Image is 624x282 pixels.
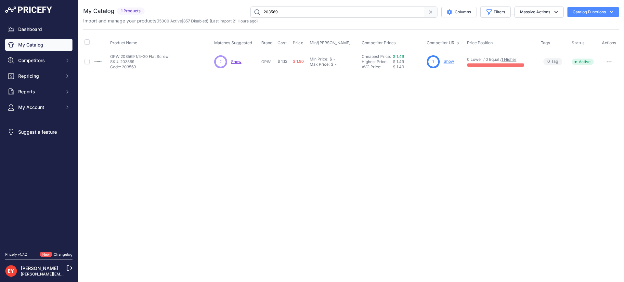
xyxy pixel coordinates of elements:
[261,59,275,64] p: OPW
[278,40,287,46] span: Cost
[501,57,516,62] a: 1 Higher
[18,57,61,64] span: Competitors
[541,40,550,45] span: Tags
[362,64,393,70] div: AVG Price:
[40,252,52,257] span: New
[333,62,337,67] div: -
[261,40,273,45] span: Brand
[293,40,305,46] button: Price
[331,62,333,67] div: $
[441,7,476,17] button: Columns
[110,54,169,59] p: OPW 203569 1/4-20 Flat Screw
[332,57,335,62] div: -
[250,7,424,18] input: Search
[5,126,72,138] a: Suggest a feature
[362,59,393,64] div: Highest Price:
[393,54,404,59] a: $ 1.49
[5,23,72,35] a: Dashboard
[83,18,258,24] p: Import and manage your products
[156,19,208,23] span: ( | )
[158,19,182,23] a: 15000 Active
[310,57,328,62] div: Min Price:
[5,55,72,66] button: Competitors
[310,62,330,67] div: Max Price:
[514,7,564,18] button: Massive Actions
[278,40,288,46] button: Cost
[393,59,404,64] span: $ 1.49
[219,59,222,65] span: 2
[231,59,241,64] a: Show
[117,7,145,15] span: 1 Products
[362,40,396,45] span: Competitor Prices
[310,40,351,45] span: Min/[PERSON_NAME]
[110,59,169,64] p: SKU: 203569
[362,54,391,59] a: Cheapest Price:
[467,57,534,62] p: 0 Lower / 0 Equal /
[572,59,594,65] span: Active
[444,59,454,64] a: Show
[5,39,72,51] a: My Catalog
[572,40,586,46] button: Status
[5,23,72,244] nav: Sidebar
[83,7,114,16] h2: My Catalog
[210,19,258,23] span: (Last import 21 Hours ago)
[467,40,493,45] span: Price Position
[547,59,550,65] span: 0
[543,58,562,65] span: Tag
[214,40,252,45] span: Matches Suggested
[54,252,72,257] a: Changelog
[110,64,169,70] p: Code: 203569
[330,57,332,62] div: $
[602,40,616,45] span: Actions
[5,70,72,82] button: Repricing
[18,88,61,95] span: Reports
[21,272,153,276] a: [PERSON_NAME][EMAIL_ADDRESS][PERSON_NAME][DOMAIN_NAME]
[21,265,58,271] a: [PERSON_NAME]
[18,104,61,111] span: My Account
[432,59,434,65] span: 1
[110,40,137,45] span: Product Name
[5,86,72,98] button: Reports
[183,19,207,23] a: 857 Disabled
[480,7,511,18] button: Filters
[5,101,72,113] button: My Account
[393,64,424,70] div: $ 1.49
[5,7,52,13] img: Pricefy Logo
[293,59,304,64] span: $ 1.90
[278,59,287,64] span: $ 1.12
[567,7,619,17] button: Catalog Functions
[293,40,304,46] span: Price
[5,252,27,257] div: Pricefy v1.7.2
[572,40,585,46] span: Status
[427,40,459,45] span: Competitor URLs
[18,73,61,79] span: Repricing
